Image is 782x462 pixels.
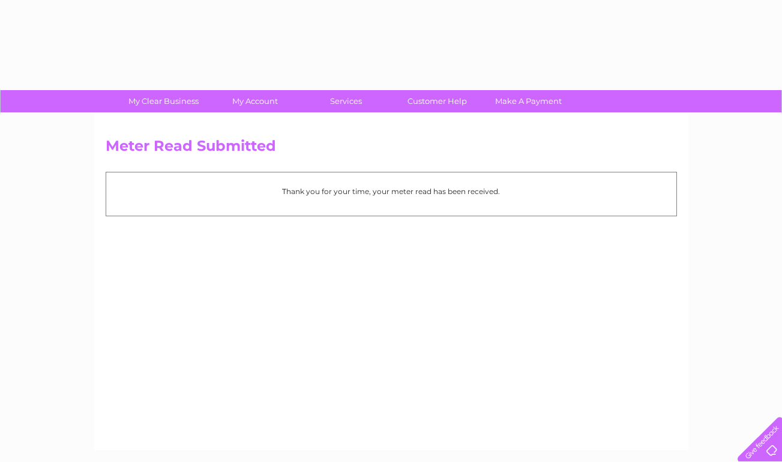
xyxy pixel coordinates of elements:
[106,138,677,160] h2: Meter Read Submitted
[479,90,578,112] a: Make A Payment
[112,186,670,197] p: Thank you for your time, your meter read has been received.
[205,90,304,112] a: My Account
[114,90,213,112] a: My Clear Business
[388,90,487,112] a: Customer Help
[296,90,396,112] a: Services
